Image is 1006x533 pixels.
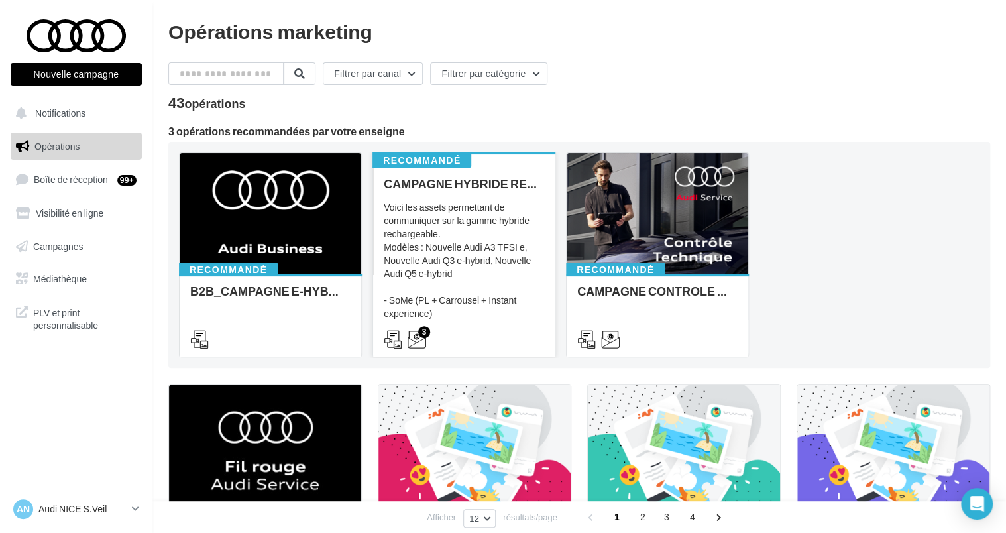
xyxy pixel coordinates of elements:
div: Recommandé [179,263,278,277]
div: Recommandé [372,153,471,168]
div: 43 [168,95,246,110]
button: Notifications [8,99,139,127]
button: 12 [463,509,496,528]
span: Médiathèque [33,273,87,284]
button: Filtrer par catégorie [430,62,547,85]
span: AN [17,503,30,516]
div: 3 opérations recommandées par votre enseigne [168,126,990,137]
span: résultats/page [503,511,557,524]
span: Visibilité en ligne [36,207,103,219]
span: Boîte de réception [34,174,108,185]
span: 4 [682,506,703,528]
div: 99+ [117,175,137,186]
div: Open Intercom Messenger [961,488,993,520]
p: Audi NICE S.Veil [38,503,127,516]
button: Nouvelle campagne [11,63,142,86]
div: Recommandé [566,263,665,277]
span: Opérations [34,141,80,152]
span: 3 [656,506,677,528]
div: B2B_CAMPAGNE E-HYBRID OCTOBRE [190,284,351,311]
div: Opérations marketing [168,21,990,41]
div: CAMPAGNE HYBRIDE RECHARGEABLE [384,177,544,190]
div: Voici les assets permettant de communiquer sur la gamme hybride rechargeable. Modèles : Nouvelle ... [384,201,544,333]
span: 12 [469,513,479,524]
span: Notifications [35,107,85,119]
button: Filtrer par canal [323,62,423,85]
div: CAMPAGNE CONTROLE TECHNIQUE 25€ OCTOBRE [577,284,738,311]
a: Campagnes [8,233,144,261]
a: AN Audi NICE S.Veil [11,497,142,522]
span: 2 [632,506,653,528]
span: Campagnes [33,240,84,251]
span: PLV et print personnalisable [33,304,137,332]
a: Opérations [8,133,144,160]
div: opérations [184,97,245,109]
a: Médiathèque [8,265,144,293]
div: 3 [418,326,430,338]
a: Boîte de réception99+ [8,165,144,194]
a: PLV et print personnalisable [8,298,144,337]
span: Afficher [427,511,456,524]
span: 1 [606,506,628,528]
a: Visibilité en ligne [8,200,144,227]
